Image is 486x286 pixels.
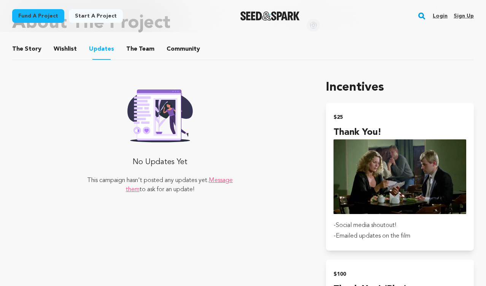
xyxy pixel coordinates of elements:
[167,45,200,54] span: Community
[12,45,41,54] span: Story
[334,269,466,280] h2: $100
[334,139,466,214] img: incentive
[454,10,474,22] a: Sign up
[86,155,234,170] p: No Updates Yet
[89,45,114,54] span: Updates
[12,45,23,54] span: The
[54,45,77,54] span: Wishlist
[126,45,154,54] span: Team
[326,78,474,97] h1: Incentives
[126,45,137,54] span: The
[334,126,466,139] h4: Thank you!
[86,176,234,194] p: This campaign hasn't posted any updates yet. to ask for an update!
[433,10,448,22] a: Login
[12,9,64,23] a: Fund a project
[334,231,466,241] p: -Emailed updates on the film
[334,220,466,231] p: -Social media shoutout!
[334,112,466,123] h2: $25
[240,11,300,21] a: Seed&Spark Homepage
[326,103,474,251] button: $25 Thank you! incentive -Social media shoutout!-Emailed updates on the film
[240,11,300,21] img: Seed&Spark Logo Dark Mode
[69,9,123,23] a: Start a project
[121,85,199,142] img: Seed&Spark Rafiki Image
[126,177,233,193] a: Message them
